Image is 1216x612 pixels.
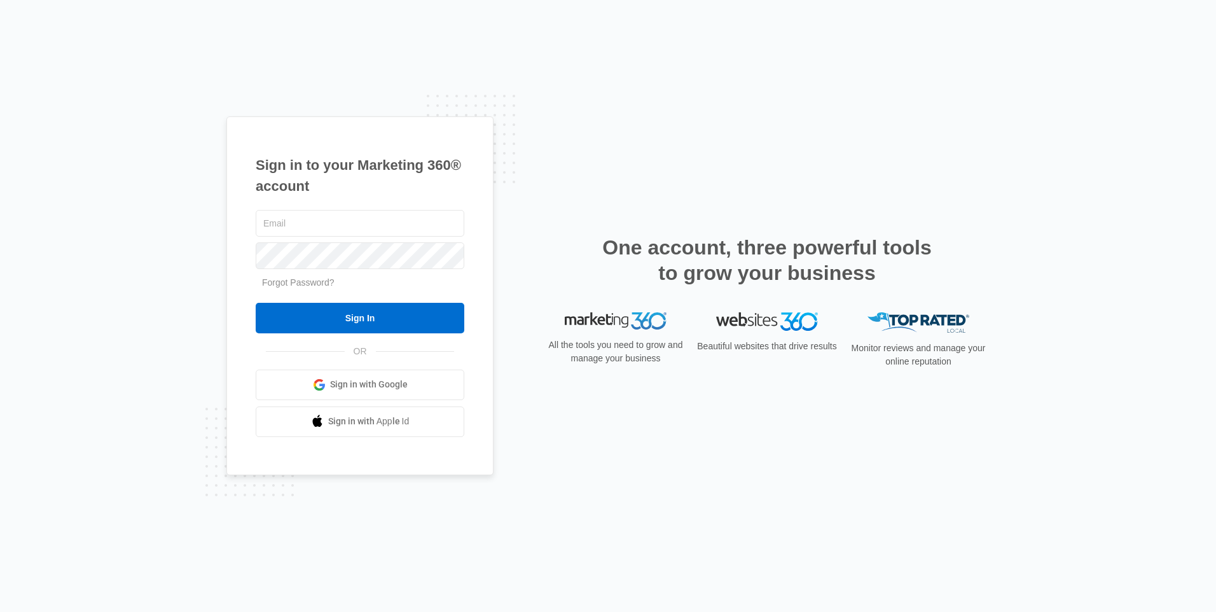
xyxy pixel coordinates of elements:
[328,415,410,428] span: Sign in with Apple Id
[716,312,818,331] img: Websites 360
[598,235,936,286] h2: One account, three powerful tools to grow your business
[867,312,969,333] img: Top Rated Local
[847,342,990,368] p: Monitor reviews and manage your online reputation
[256,407,464,437] a: Sign in with Apple Id
[256,370,464,400] a: Sign in with Google
[345,345,376,358] span: OR
[565,312,667,330] img: Marketing 360
[256,155,464,197] h1: Sign in to your Marketing 360® account
[262,277,335,288] a: Forgot Password?
[696,340,838,353] p: Beautiful websites that drive results
[256,210,464,237] input: Email
[544,338,687,365] p: All the tools you need to grow and manage your business
[256,303,464,333] input: Sign In
[330,378,408,391] span: Sign in with Google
